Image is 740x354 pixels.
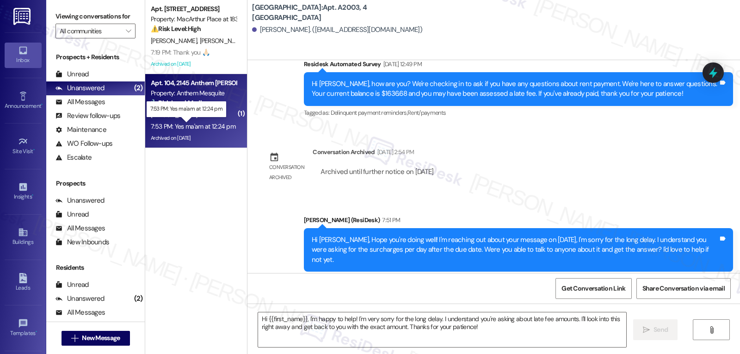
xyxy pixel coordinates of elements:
i:  [708,326,715,334]
div: Property: Anthem Mesquite [151,88,236,98]
a: Templates • [5,316,42,341]
div: Unread [55,210,89,219]
div: Archived on [DATE] [150,58,237,70]
input: All communities [60,24,121,38]
div: Tagged as: [304,106,733,119]
strong: 🔧 Risk Level: Medium [151,99,211,107]
span: Share Conversation via email [642,284,725,293]
a: Leads [5,270,42,295]
div: Apt. 104, 2145 Anthem [PERSON_NAME] [151,78,236,88]
div: Unanswered [55,196,105,205]
div: Maintenance [55,125,106,135]
div: (2) [132,81,145,95]
div: Unanswered [55,294,105,304]
div: Hi [PERSON_NAME], how are you? We're checking in to ask if you have any questions about rent paym... [312,79,718,99]
span: [PERSON_NAME] [200,37,246,45]
a: Insights • [5,179,42,204]
div: [PERSON_NAME]. ([EMAIL_ADDRESS][DOMAIN_NAME]) [252,25,422,35]
div: All Messages [55,224,105,233]
span: • [36,329,37,335]
div: 7:53 PM: Yes ma'am at 12:24 pm [151,122,235,130]
div: [DATE] 2:54 PM [375,147,414,157]
div: Apt. [STREET_ADDRESS] [151,4,236,14]
button: New Message [62,331,130,346]
span: • [33,147,35,153]
div: 7:19 PM: Thank you 🙏🏻 [151,48,210,56]
span: • [32,192,33,199]
a: Site Visit • [5,134,42,159]
span: Delinquent payment reminders , [331,109,407,117]
p: 7:53 PM: Yes ma'am at 12:24 pm [150,105,222,113]
div: Conversation Archived [313,147,375,157]
div: Unanswered [55,83,105,93]
span: [PERSON_NAME] [151,37,200,45]
div: WO Follow-ups [55,139,112,149]
div: 7:51 PM [380,215,400,225]
div: Archived on [DATE] [150,132,237,144]
img: ResiDesk Logo [13,8,32,25]
span: Get Conversation Link [561,284,625,293]
a: Inbox [5,43,42,68]
div: Unread [55,69,89,79]
b: [GEOGRAPHIC_DATA]: Apt. A2003, 4 [GEOGRAPHIC_DATA] [252,3,437,23]
span: Rent/payments [407,109,446,117]
div: (2) [132,292,145,306]
a: Buildings [5,224,42,249]
i:  [126,27,131,35]
div: Escalate [55,153,92,162]
div: Hi [PERSON_NAME], Hope you're doing well! I'm reaching out about your message on [DATE], I'm sorr... [312,235,718,265]
button: Get Conversation Link [555,278,631,299]
textarea: Hi {{first_name}}, I'm happy to help! I'm very sorry for the long delay. I understand you're aski... [258,312,626,347]
button: Share Conversation via email [636,278,731,299]
span: Send [654,325,668,335]
i:  [71,335,78,342]
div: All Messages [55,308,105,317]
span: [PERSON_NAME] [151,111,197,119]
span: New Message [82,333,120,343]
button: Send [633,319,678,340]
div: Tagged as: [304,272,733,285]
div: All Messages [55,97,105,107]
div: New Inbounds [55,237,109,247]
div: Prospects [46,179,145,188]
i:  [643,326,650,334]
div: [PERSON_NAME] (ResiDesk) [304,215,733,228]
strong: ⚠️ Risk Level: High [151,25,201,33]
div: Property: MacArthur Place at 183 [151,14,236,24]
div: Residesk Automated Survey [304,59,733,72]
div: Prospects + Residents [46,52,145,62]
label: Viewing conversations for [55,9,136,24]
div: Conversation archived [269,162,305,182]
div: Unread [55,280,89,290]
div: Residents [46,263,145,273]
div: Archived until further notice on [DATE] [320,167,434,177]
span: • [41,101,43,108]
div: [DATE] 12:49 PM [381,59,422,69]
div: Review follow-ups [55,111,120,121]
